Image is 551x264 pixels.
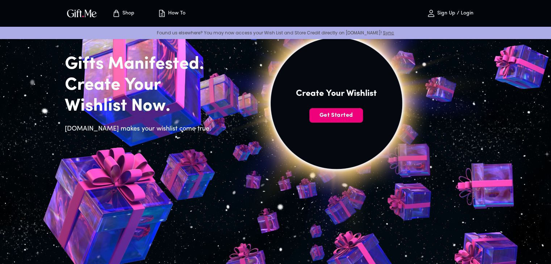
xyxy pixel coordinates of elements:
p: How To [166,10,185,17]
button: Get Started [309,108,363,123]
a: Sync [383,30,394,36]
h2: Wishlist Now. [65,96,216,117]
h6: [DOMAIN_NAME] makes your wishlist come true. [65,124,216,134]
button: Store page [103,2,143,25]
button: How To [152,2,192,25]
p: Sign Up / Login [435,10,473,17]
img: how-to.svg [158,9,166,18]
span: Get Started [309,111,363,119]
button: GiftMe Logo [65,9,99,18]
p: Found us elsewhere? You may now access your Wish List and Store Credit directly on [DOMAIN_NAME]! [6,30,545,36]
h2: Gifts Manifested. [65,54,216,75]
p: Shop [121,10,134,17]
h2: Create Your [65,75,216,96]
img: GiftMe Logo [66,8,98,18]
button: Sign Up / Login [414,2,487,25]
h4: Create Your Wishlist [296,88,377,99]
